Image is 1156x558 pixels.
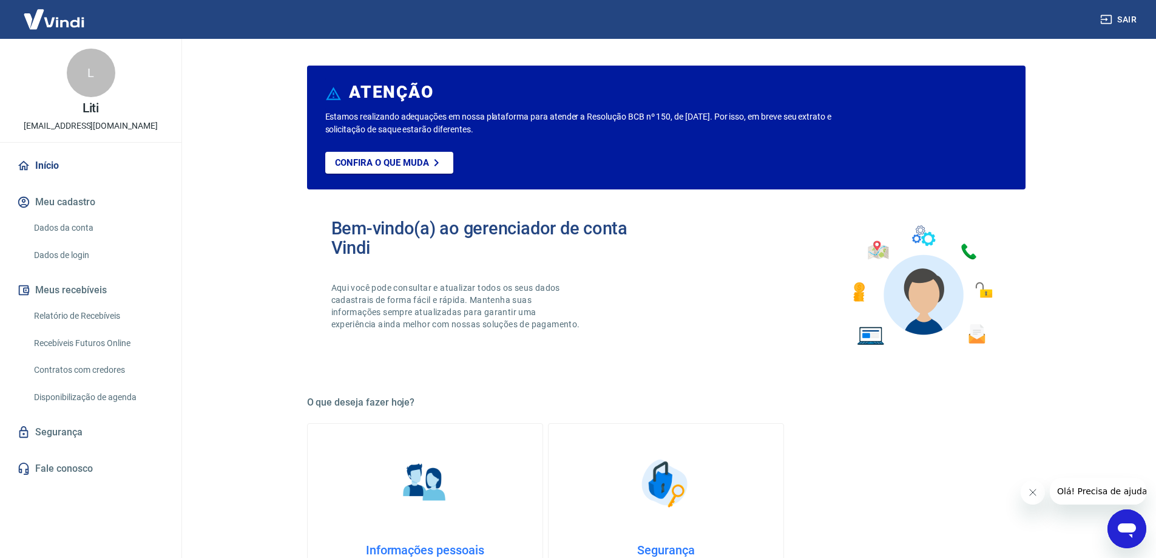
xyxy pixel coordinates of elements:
[24,120,158,132] p: [EMAIL_ADDRESS][DOMAIN_NAME]
[307,396,1026,409] h5: O que deseja fazer hoje?
[349,86,433,98] h6: ATENÇÃO
[15,455,167,482] a: Fale conosco
[1107,509,1146,548] iframe: Button to launch messaging window
[842,219,1001,353] img: Imagem de um avatar masculino com diversos icones exemplificando as funcionalidades do gerenciado...
[325,152,453,174] a: Confira o que muda
[15,152,167,179] a: Início
[83,102,100,115] p: Liti
[327,543,523,557] h4: Informações pessoais
[1050,478,1146,505] iframe: Message from company
[29,243,167,268] a: Dados de login
[29,216,167,240] a: Dados da conta
[67,49,115,97] div: L
[568,543,764,557] h4: Segurança
[1098,9,1141,31] button: Sair
[1021,480,1045,505] iframe: Close message
[7,9,102,18] span: Olá! Precisa de ajuda?
[15,277,167,304] button: Meus recebíveis
[15,419,167,446] a: Segurança
[635,453,696,514] img: Segurança
[29,304,167,328] a: Relatório de Recebíveis
[29,331,167,356] a: Recebíveis Futuros Online
[29,358,167,383] a: Contratos com credores
[15,189,167,216] button: Meu cadastro
[331,282,583,330] p: Aqui você pode consultar e atualizar todos os seus dados cadastrais de forma fácil e rápida. Mant...
[325,111,871,136] p: Estamos realizando adequações em nossa plataforma para atender a Resolução BCB nº 150, de [DATE]....
[331,219,666,257] h2: Bem-vindo(a) ao gerenciador de conta Vindi
[394,453,455,514] img: Informações pessoais
[15,1,93,38] img: Vindi
[29,385,167,410] a: Disponibilização de agenda
[335,157,429,168] p: Confira o que muda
